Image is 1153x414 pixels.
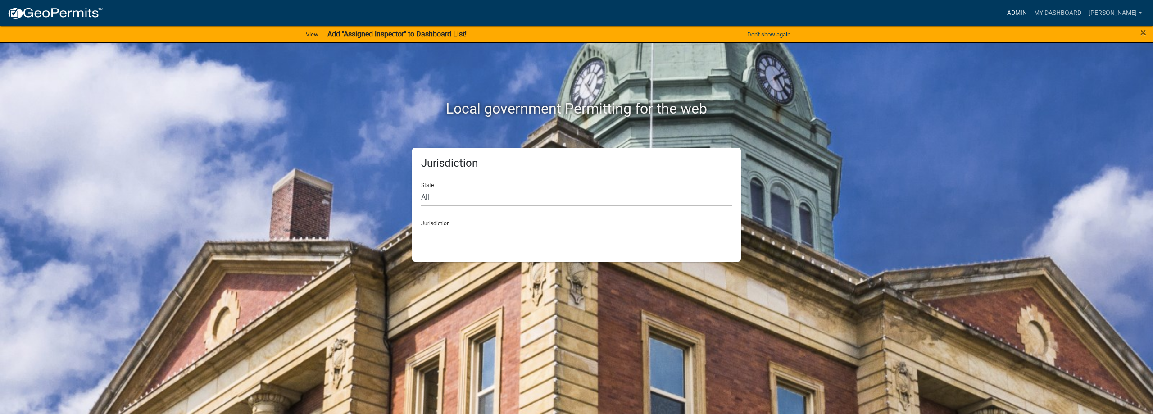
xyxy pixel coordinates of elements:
h5: Jurisdiction [421,157,732,170]
a: View [302,27,322,42]
span: × [1140,26,1146,39]
strong: Add "Assigned Inspector" to Dashboard List! [327,30,467,38]
a: Admin [1003,5,1030,22]
button: Don't show again [744,27,794,42]
button: Close [1140,27,1146,38]
a: [PERSON_NAME] [1085,5,1146,22]
a: My Dashboard [1030,5,1085,22]
h2: Local government Permitting for the web [327,100,826,117]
